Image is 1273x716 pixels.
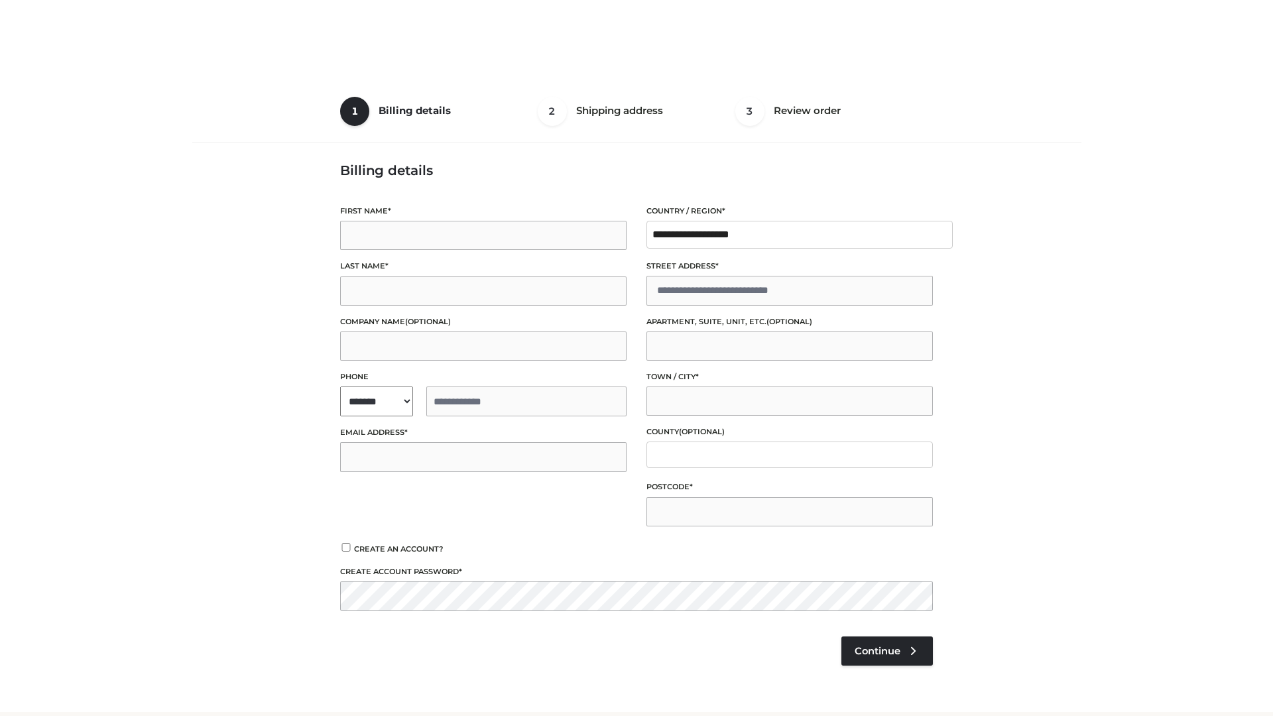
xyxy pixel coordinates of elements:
span: 3 [735,97,764,126]
label: Apartment, suite, unit, etc. [646,316,933,328]
label: Email address [340,426,627,439]
input: Create an account? [340,543,352,552]
span: (optional) [766,317,812,326]
span: Create an account? [354,544,444,554]
label: Country / Region [646,205,933,217]
label: Postcode [646,481,933,493]
a: Continue [841,636,933,666]
label: Town / City [646,371,933,383]
span: 1 [340,97,369,126]
label: Last name [340,260,627,272]
label: First name [340,205,627,217]
span: Shipping address [576,104,663,117]
h3: Billing details [340,162,933,178]
label: Phone [340,371,627,383]
label: County [646,426,933,438]
span: Billing details [379,104,451,117]
span: Review order [774,104,841,117]
span: (optional) [679,427,725,436]
span: Continue [855,645,900,657]
label: Company name [340,316,627,328]
span: 2 [538,97,567,126]
label: Street address [646,260,933,272]
span: (optional) [405,317,451,326]
label: Create account password [340,566,933,578]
